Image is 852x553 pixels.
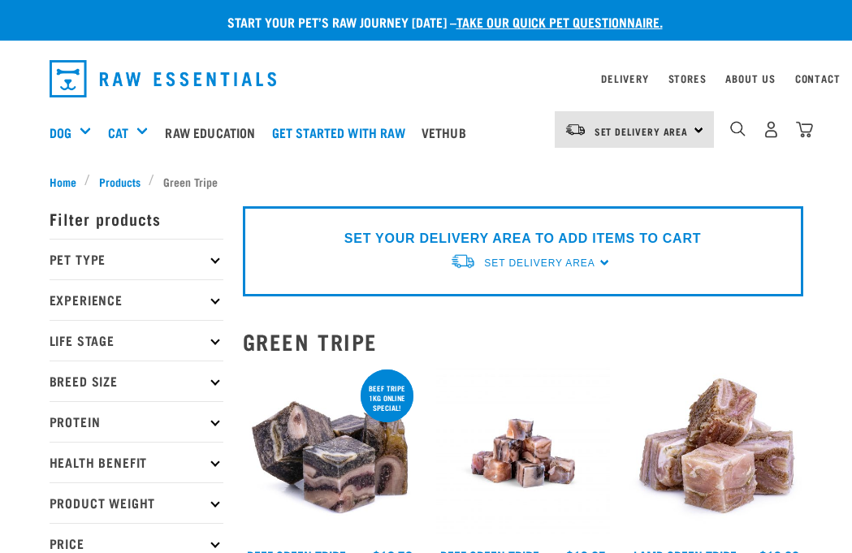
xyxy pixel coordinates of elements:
a: Raw Education [161,100,267,165]
p: Experience [50,279,223,320]
p: Filter products [50,198,223,239]
a: Cat [108,123,128,142]
a: Products [90,173,149,190]
nav: breadcrumbs [50,173,803,190]
nav: dropdown navigation [37,54,816,104]
img: user.png [763,121,780,138]
img: Raw Essentials Logo [50,60,277,97]
p: Product Weight [50,482,223,523]
p: Life Stage [50,320,223,361]
p: Pet Type [50,239,223,279]
img: 1133 Green Tripe Lamb Small Cubes 01 [629,366,803,540]
span: Home [50,173,76,190]
p: Health Benefit [50,442,223,482]
a: Stores [668,76,707,81]
span: Set Delivery Area [595,128,689,134]
a: Contact [795,76,841,81]
img: van-moving.png [564,123,586,137]
a: Vethub [417,100,478,165]
p: Breed Size [50,361,223,401]
img: home-icon@2x.png [796,121,813,138]
a: Delivery [601,76,648,81]
img: Beef Tripe Bites 1634 [436,366,610,540]
h2: Green Tripe [243,329,803,354]
img: 1044 Green Tripe Beef [243,366,417,540]
a: Dog [50,123,71,142]
div: Beef tripe 1kg online special! [361,376,413,420]
span: Set Delivery Area [484,257,595,269]
a: Home [50,173,85,190]
a: About Us [725,76,775,81]
img: home-icon-1@2x.png [730,121,746,136]
p: Protein [50,401,223,442]
a: Get started with Raw [268,100,417,165]
span: Products [99,173,141,190]
img: van-moving.png [450,253,476,270]
p: SET YOUR DELIVERY AREA TO ADD ITEMS TO CART [344,229,701,248]
a: take our quick pet questionnaire. [456,18,663,25]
